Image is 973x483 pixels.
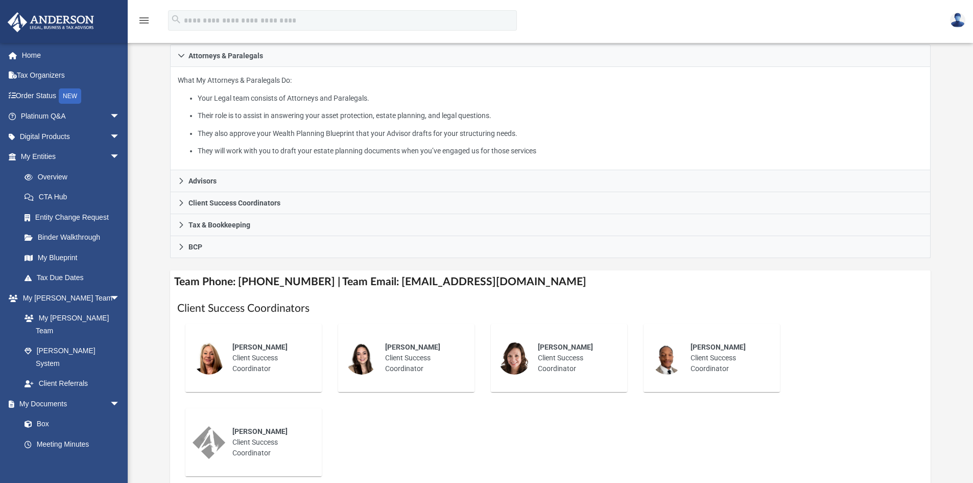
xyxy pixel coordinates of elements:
[188,221,250,228] span: Tax & Bookkeeping
[193,342,225,375] img: thumbnail
[7,288,130,308] a: My [PERSON_NAME] Teamarrow_drop_down
[7,45,135,65] a: Home
[59,88,81,104] div: NEW
[5,12,97,32] img: Anderson Advisors Platinum Portal
[14,167,135,187] a: Overview
[14,414,125,434] a: Box
[7,147,135,167] a: My Entitiesarrow_drop_down
[14,268,135,288] a: Tax Due Dates
[14,247,130,268] a: My Blueprint
[110,147,130,168] span: arrow_drop_down
[170,44,931,67] a: Attorneys & Paralegals
[170,67,931,171] div: Attorneys & Paralegals
[498,342,531,375] img: thumbnail
[378,335,467,381] div: Client Success Coordinator
[14,308,125,341] a: My [PERSON_NAME] Team
[950,13,965,28] img: User Pic
[14,187,135,208] a: CTA Hub
[170,236,931,258] a: BCP
[178,74,923,157] p: What My Attorneys & Paralegals Do:
[14,207,135,227] a: Entity Change Request
[225,419,315,466] div: Client Success Coordinator
[232,343,288,351] span: [PERSON_NAME]
[691,343,746,351] span: [PERSON_NAME]
[198,127,923,140] li: They also approve your Wealth Planning Blueprint that your Advisor drafts for your structuring ne...
[188,199,280,206] span: Client Success Coordinators
[110,106,130,127] span: arrow_drop_down
[14,341,130,374] a: [PERSON_NAME] System
[225,335,315,381] div: Client Success Coordinator
[110,394,130,415] span: arrow_drop_down
[7,85,135,106] a: Order StatusNEW
[138,19,150,27] a: menu
[531,335,620,381] div: Client Success Coordinator
[170,214,931,236] a: Tax & Bookkeeping
[110,126,130,147] span: arrow_drop_down
[14,374,130,394] a: Client Referrals
[14,434,130,454] a: Meeting Minutes
[198,109,923,122] li: Their role is to assist in answering your asset protection, estate planning, and legal questions.
[7,394,130,414] a: My Documentsarrow_drop_down
[170,170,931,192] a: Advisors
[177,301,924,316] h1: Client Success Coordinators
[171,14,182,25] i: search
[14,227,135,248] a: Binder Walkthrough
[110,288,130,309] span: arrow_drop_down
[188,52,263,59] span: Attorneys & Paralegals
[683,335,773,381] div: Client Success Coordinator
[7,106,135,127] a: Platinum Q&Aarrow_drop_down
[7,65,135,86] a: Tax Organizers
[138,14,150,27] i: menu
[170,270,931,293] h4: Team Phone: [PHONE_NUMBER] | Team Email: [EMAIL_ADDRESS][DOMAIN_NAME]
[188,243,202,250] span: BCP
[385,343,440,351] span: [PERSON_NAME]
[7,126,135,147] a: Digital Productsarrow_drop_down
[538,343,593,351] span: [PERSON_NAME]
[232,427,288,435] span: [PERSON_NAME]
[170,192,931,214] a: Client Success Coordinators
[193,426,225,459] img: thumbnail
[198,92,923,105] li: Your Legal team consists of Attorneys and Paralegals.
[198,145,923,157] li: They will work with you to draft your estate planning documents when you’ve engaged us for those ...
[345,342,378,375] img: thumbnail
[651,342,683,375] img: thumbnail
[188,177,217,185] span: Advisors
